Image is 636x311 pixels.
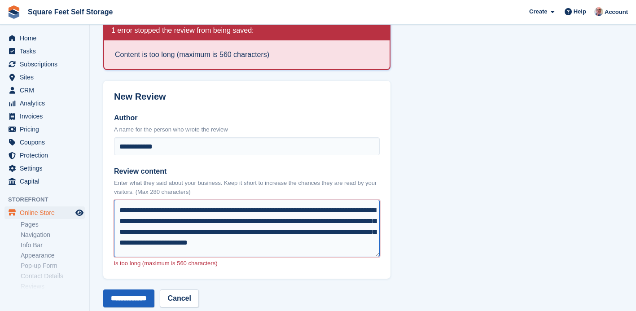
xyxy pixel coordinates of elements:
[21,262,85,270] a: Pop-up Form
[4,175,85,188] a: menu
[114,113,380,123] label: Author
[4,123,85,136] a: menu
[21,231,85,239] a: Navigation
[160,289,198,307] a: Cancel
[4,110,85,123] a: menu
[4,32,85,44] a: menu
[20,175,74,188] span: Capital
[21,220,85,229] a: Pages
[21,251,85,260] a: Appearance
[20,58,74,70] span: Subscriptions
[114,125,380,134] p: A name for the person who wrote the review
[20,45,74,57] span: Tasks
[529,7,547,16] span: Create
[115,49,379,60] li: Content is too long (maximum is 560 characters)
[4,58,85,70] a: menu
[114,259,380,268] p: is too long (maximum is 560 characters)
[20,71,74,83] span: Sites
[4,84,85,96] a: menu
[20,162,74,175] span: Settings
[20,97,74,110] span: Analytics
[4,162,85,175] a: menu
[574,7,586,16] span: Help
[8,195,89,204] span: Storefront
[114,92,380,102] h2: New Review
[4,71,85,83] a: menu
[20,110,74,123] span: Invoices
[4,97,85,110] a: menu
[4,136,85,149] a: menu
[4,45,85,57] a: menu
[20,206,74,219] span: Online Store
[20,136,74,149] span: Coupons
[24,4,116,19] a: Square Feet Self Storage
[114,166,380,177] label: Review content
[4,149,85,162] a: menu
[4,206,85,219] a: menu
[20,84,74,96] span: CRM
[74,207,85,218] a: Preview store
[111,26,254,35] h2: 1 error stopped the review from being saved:
[594,7,603,16] img: David Greer
[7,5,21,19] img: stora-icon-8386f47178a22dfd0bd8f6a31ec36ba5ce8667c1dd55bd0f319d3a0aa187defe.svg
[20,123,74,136] span: Pricing
[114,179,380,196] p: Enter what they said about your business. Keep it short to increase the chances they are read by ...
[20,149,74,162] span: Protection
[21,282,85,291] a: Reviews
[605,8,628,17] span: Account
[21,241,85,250] a: Info Bar
[20,32,74,44] span: Home
[21,272,85,280] a: Contact Details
